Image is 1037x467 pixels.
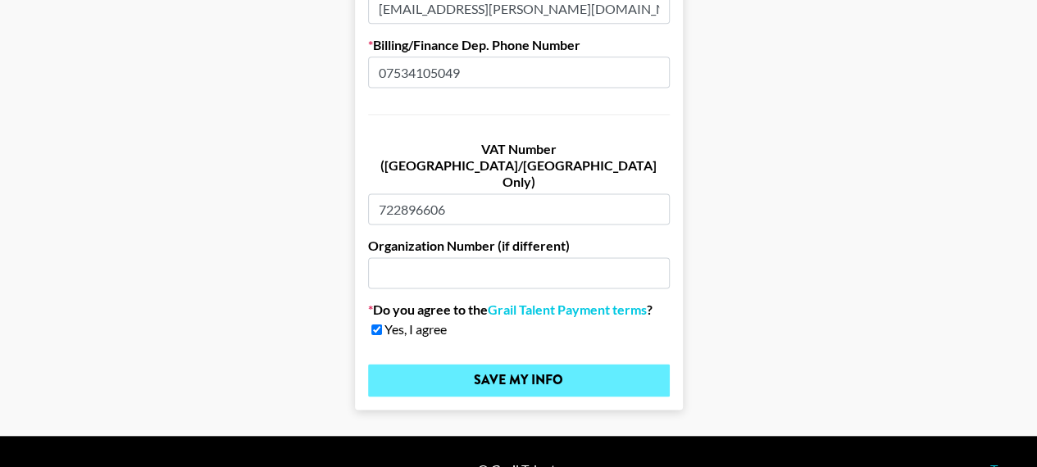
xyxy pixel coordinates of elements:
label: Billing/Finance Dep. Phone Number [368,37,670,53]
a: Grail Talent Payment terms [488,302,647,318]
label: Do you agree to the ? [368,302,670,318]
label: Organization Number (if different) [368,238,670,254]
input: Save My Info [368,364,670,397]
label: VAT Number ([GEOGRAPHIC_DATA]/[GEOGRAPHIC_DATA] Only) [368,141,670,190]
span: Yes, I agree [384,321,447,338]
